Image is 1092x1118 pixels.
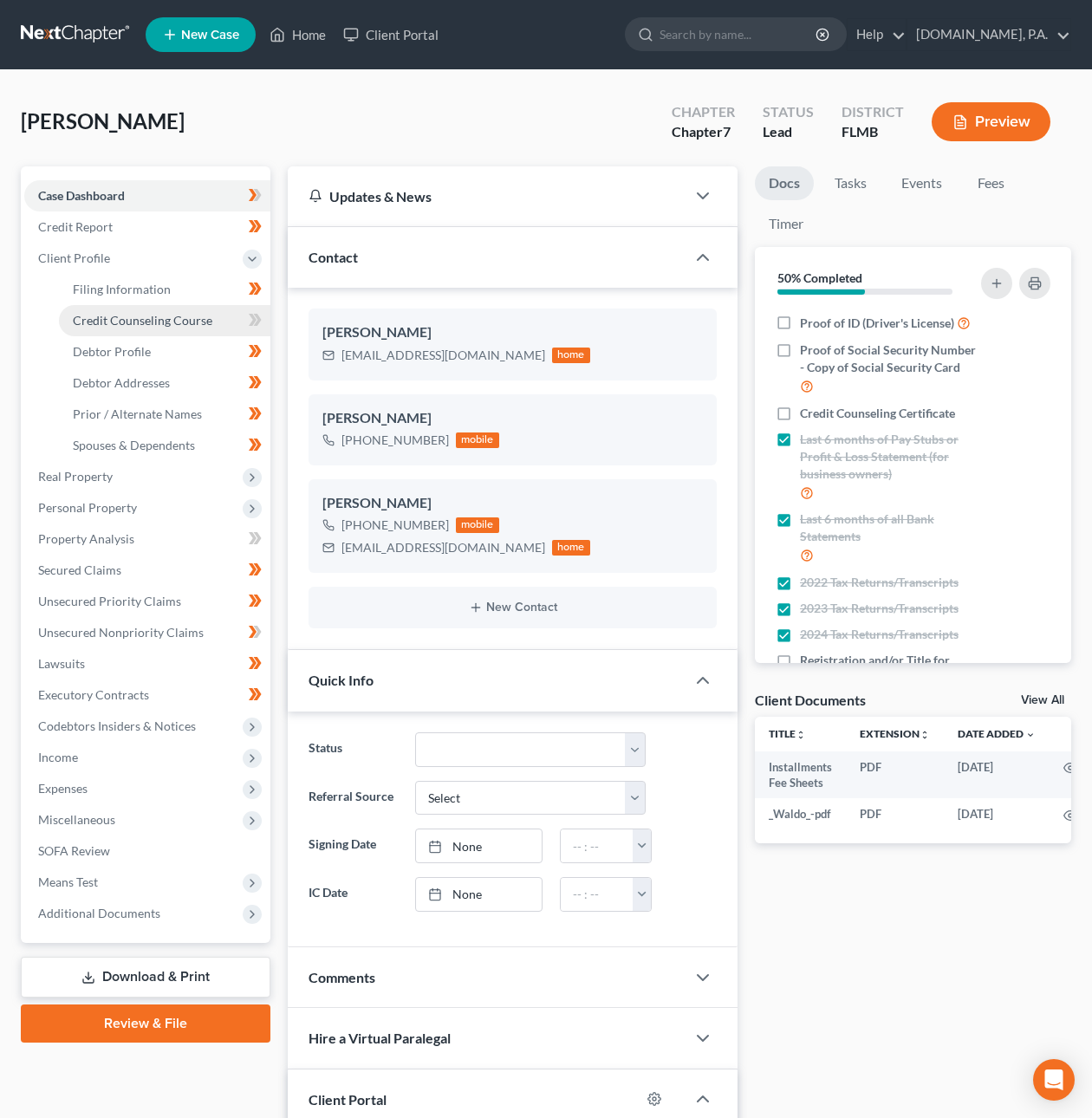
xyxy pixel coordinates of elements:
[322,493,703,514] div: [PERSON_NAME]
[59,274,270,305] a: Filing Information
[24,180,270,211] a: Case Dashboard
[24,586,270,617] a: Unsecured Priority Claims
[38,781,88,796] span: Expenses
[322,408,703,429] div: [PERSON_NAME]
[846,751,944,799] td: PDF
[800,626,959,643] span: 2024 Tax Returns/Transcripts
[800,431,978,483] span: Last 6 months of Pay Stubs or Profit & Loss Statement (for business owners)
[755,751,846,799] td: Installments Fee Sheets
[769,727,806,740] a: Titleunfold_more
[38,594,181,608] span: Unsecured Priority Claims
[38,531,134,546] span: Property Analysis
[24,648,270,679] a: Lawsuits
[416,829,542,862] a: None
[21,1004,270,1043] a: Review & File
[73,375,170,390] span: Debtor Addresses
[38,469,113,484] span: Real Property
[59,367,270,399] a: Debtor Addresses
[309,249,358,265] span: Contact
[842,102,904,122] div: District
[300,877,406,912] label: IC Date
[777,270,862,285] strong: 50% Completed
[842,122,904,142] div: FLMB
[38,812,115,827] span: Miscellaneous
[21,108,185,133] span: [PERSON_NAME]
[920,730,930,740] i: unfold_more
[800,510,978,545] span: Last 6 months of all Bank Statements
[755,691,866,709] div: Client Documents
[59,305,270,336] a: Credit Counseling Course
[800,315,954,332] span: Proof of ID (Driver's License)
[24,523,270,555] a: Property Analysis
[341,347,545,364] div: [EMAIL_ADDRESS][DOMAIN_NAME]
[944,751,1050,799] td: [DATE]
[38,874,98,889] span: Means Test
[907,19,1070,50] a: [DOMAIN_NAME], P.A.
[887,166,956,200] a: Events
[561,878,634,911] input: -- : --
[848,19,906,50] a: Help
[755,798,846,829] td: _Waldo_-pdf
[24,679,270,711] a: Executory Contracts
[309,672,374,688] span: Quick Info
[341,539,545,556] div: [EMAIL_ADDRESS][DOMAIN_NAME]
[73,282,171,296] span: Filing Information
[958,727,1036,740] a: Date Added expand_more
[1025,730,1036,740] i: expand_more
[24,835,270,867] a: SOFA Review
[660,18,818,50] input: Search by name...
[416,878,542,911] a: None
[860,727,930,740] a: Extensionunfold_more
[309,1030,451,1046] span: Hire a Virtual Paralegal
[59,430,270,461] a: Spouses & Dependents
[38,656,85,671] span: Lawsuits
[24,555,270,586] a: Secured Claims
[38,219,113,234] span: Credit Report
[800,574,959,591] span: 2022 Tax Returns/Transcripts
[800,405,955,422] span: Credit Counseling Certificate
[796,730,806,740] i: unfold_more
[341,517,449,534] div: [PHONE_NUMBER]
[24,617,270,648] a: Unsecured Nonpriority Claims
[309,187,665,205] div: Updates & News
[763,102,814,122] div: Status
[800,600,959,617] span: 2023 Tax Returns/Transcripts
[24,211,270,243] a: Credit Report
[261,19,335,50] a: Home
[59,336,270,367] a: Debtor Profile
[755,166,814,200] a: Docs
[73,344,151,359] span: Debtor Profile
[38,687,149,702] span: Executory Contracts
[1021,694,1064,706] a: View All
[21,957,270,998] a: Download & Print
[763,122,814,142] div: Lead
[944,798,1050,829] td: [DATE]
[561,829,634,862] input: -- : --
[800,341,978,376] span: Proof of Social Security Number - Copy of Social Security Card
[38,718,196,733] span: Codebtors Insiders & Notices
[300,781,406,816] label: Referral Source
[800,652,978,686] span: Registration and/or Title for 2002 Lexus
[723,123,731,140] span: 7
[38,500,137,515] span: Personal Property
[73,313,212,328] span: Credit Counseling Course
[38,562,121,577] span: Secured Claims
[309,969,375,985] span: Comments
[755,207,817,241] a: Timer
[1033,1059,1075,1101] div: Open Intercom Messenger
[73,438,195,452] span: Spouses & Dependents
[672,102,735,122] div: Chapter
[552,540,590,556] div: home
[456,432,499,448] div: mobile
[309,1091,387,1108] span: Client Portal
[335,19,447,50] a: Client Portal
[38,906,160,920] span: Additional Documents
[181,29,239,42] span: New Case
[38,188,125,203] span: Case Dashboard
[821,166,881,200] a: Tasks
[38,625,204,640] span: Unsecured Nonpriority Claims
[341,432,449,449] div: [PHONE_NUMBER]
[300,732,406,767] label: Status
[38,750,78,764] span: Income
[846,798,944,829] td: PDF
